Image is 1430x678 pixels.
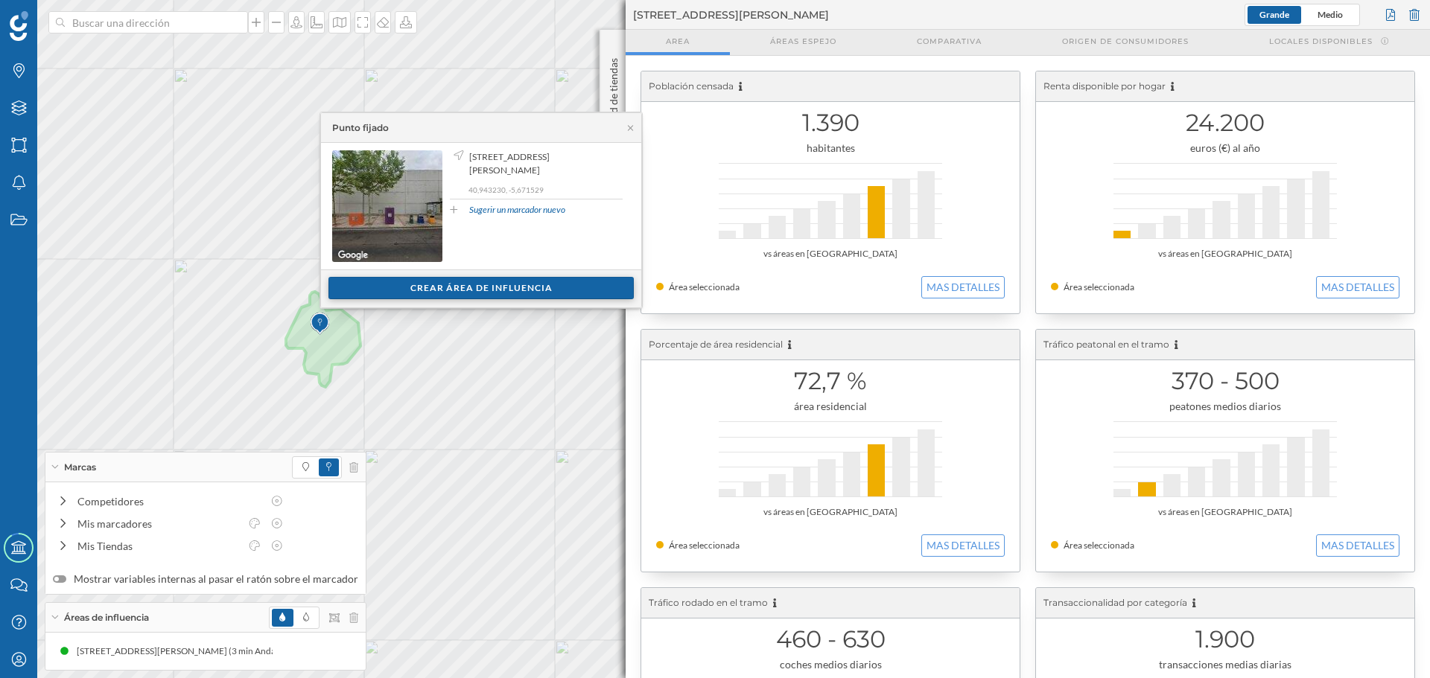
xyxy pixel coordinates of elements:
span: Origen de consumidores [1062,36,1189,47]
h1: 72,7 % [656,367,1005,395]
div: Mis marcadores [77,516,240,531]
span: Grande [1259,9,1289,20]
p: 40,943230, -5,671529 [468,185,623,195]
div: habitantes [656,141,1005,156]
span: Medio [1318,9,1343,20]
div: vs áreas en [GEOGRAPHIC_DATA] [1051,505,1399,519]
div: vs áreas en [GEOGRAPHIC_DATA] [656,246,1005,261]
div: Población censada [641,71,1020,102]
button: MAS DETALLES [921,276,1005,298]
div: euros (€) al año [1051,141,1399,156]
a: Sugerir un marcador nuevo [469,203,565,217]
span: Comparativa [917,36,982,47]
div: Transaccionalidad por categoría [1036,588,1414,618]
div: vs áreas en [GEOGRAPHIC_DATA] [1051,246,1399,261]
div: Mis Tiendas [77,538,240,554]
div: Tráfico peatonal en el tramo [1036,330,1414,360]
span: Area [666,36,690,47]
div: Punto fijado [332,121,389,135]
div: Renta disponible por hogar [1036,71,1414,102]
div: área residencial [656,399,1005,414]
span: Soporte [30,10,83,24]
img: streetview [332,150,442,262]
div: Tráfico rodado en el tramo [641,588,1020,618]
span: Locales disponibles [1269,36,1373,47]
div: Porcentaje de área residencial [641,330,1020,360]
span: Área seleccionada [669,540,740,551]
span: [STREET_ADDRESS][PERSON_NAME] [633,7,829,22]
label: Mostrar variables internas al pasar el ratón sobre el marcador [53,572,358,586]
span: [STREET_ADDRESS][PERSON_NAME] [469,150,619,177]
div: peatones medios diarios [1051,399,1399,414]
div: transacciones medias diarias [1051,657,1399,672]
span: Área seleccionada [1064,540,1134,551]
div: vs áreas en [GEOGRAPHIC_DATA] [656,505,1005,519]
img: Marker [311,309,329,339]
span: Área seleccionada [669,281,740,292]
span: Marcas [64,461,96,474]
button: MAS DETALLES [1316,534,1399,557]
button: MAS DETALLES [921,534,1005,557]
h1: 1.900 [1051,625,1399,653]
h1: 24.200 [1051,109,1399,137]
h1: 370 - 500 [1051,367,1399,395]
div: [STREET_ADDRESS][PERSON_NAME] (3 min Andando) [77,644,302,659]
span: Áreas de influencia [64,611,149,624]
div: Competidores [77,493,262,509]
img: Geoblink Logo [10,11,28,41]
h1: 1.390 [656,109,1005,137]
p: Red de tiendas [606,52,621,125]
h1: 460 - 630 [656,625,1005,653]
button: MAS DETALLES [1316,276,1399,298]
span: Áreas espejo [770,36,836,47]
div: coches medios diarios [656,657,1005,672]
span: Área seleccionada [1064,281,1134,292]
